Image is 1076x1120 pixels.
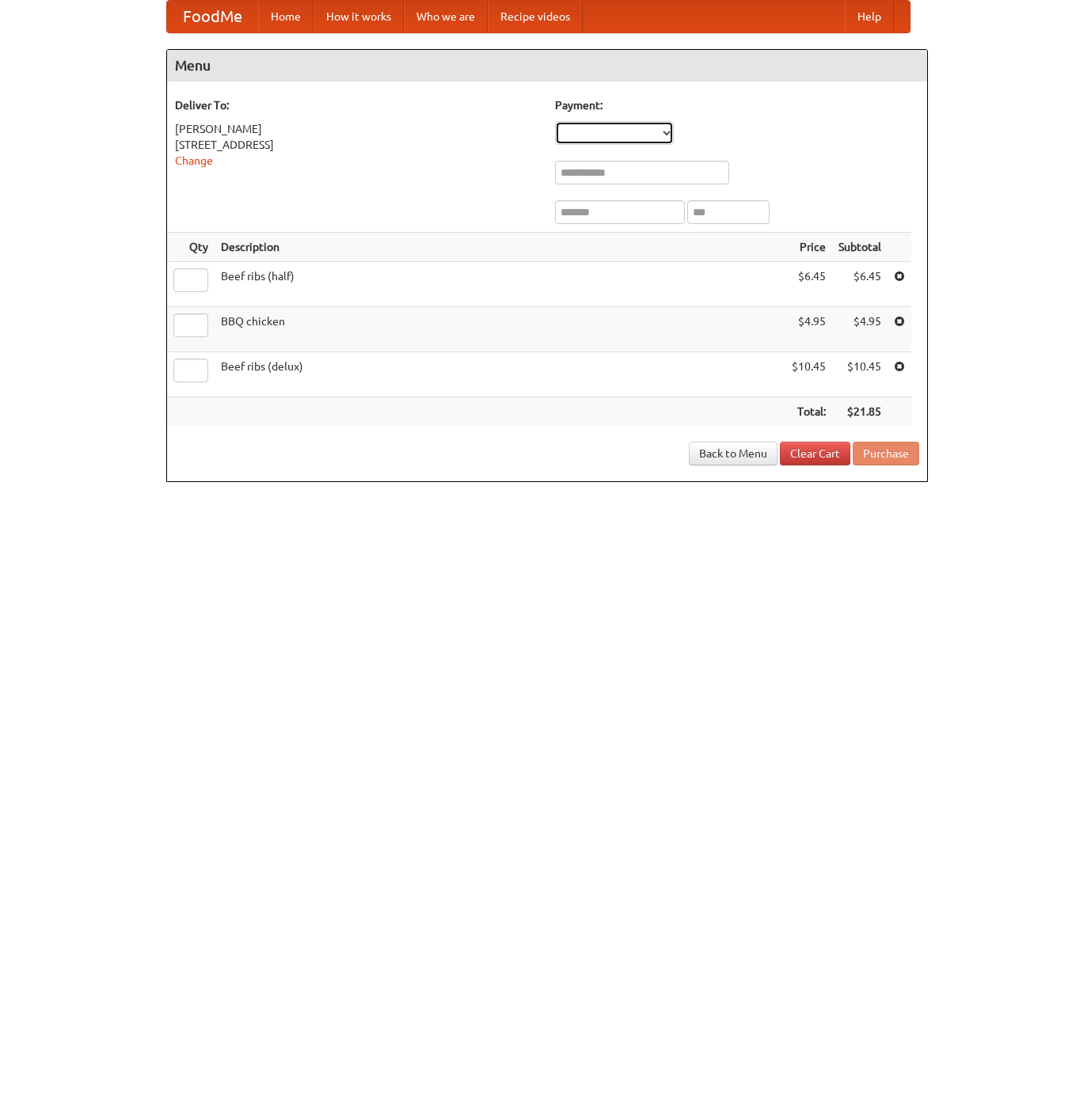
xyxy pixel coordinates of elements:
td: $4.95 [832,307,888,352]
td: $10.45 [832,352,888,397]
td: $10.45 [785,352,832,397]
th: Total: [785,397,832,427]
h5: Deliver To: [175,97,539,113]
th: Price [785,233,832,262]
a: Help [845,1,894,32]
a: Home [258,1,314,32]
th: $21.85 [832,397,888,427]
a: Change [175,154,213,167]
td: Beef ribs (half) [215,262,785,307]
td: $6.45 [785,262,832,307]
a: Recipe videos [488,1,583,32]
h5: Payment: [555,97,919,113]
td: BBQ chicken [215,307,785,352]
td: Beef ribs (delux) [215,352,785,397]
th: Qty [167,233,215,262]
h4: Menu [167,50,927,82]
div: [STREET_ADDRESS] [175,137,539,153]
a: FoodMe [167,1,258,32]
a: Who we are [404,1,488,32]
td: $6.45 [832,262,888,307]
td: $4.95 [785,307,832,352]
div: [PERSON_NAME] [175,121,539,137]
a: Clear Cart [780,442,850,465]
button: Purchase [853,442,919,465]
a: How it works [314,1,404,32]
a: Back to Menu [689,442,778,465]
th: Description [215,233,785,262]
th: Subtotal [832,233,888,262]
